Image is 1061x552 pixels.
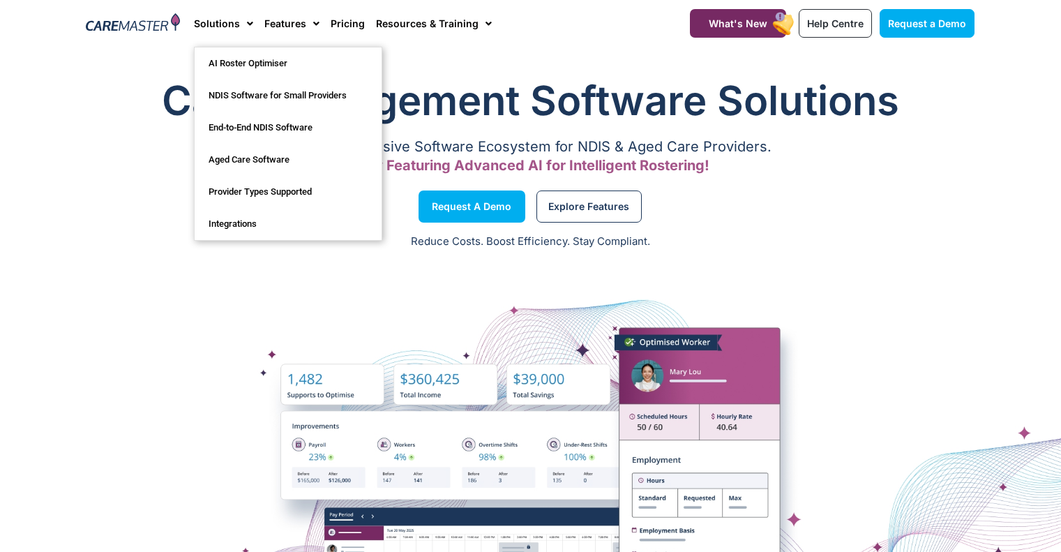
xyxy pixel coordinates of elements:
a: Aged Care Software [195,144,382,176]
span: Now Featuring Advanced AI for Intelligent Rostering! [352,157,709,174]
span: What's New [709,17,767,29]
a: Explore Features [536,191,642,223]
h1: Care Management Software Solutions [86,73,975,128]
a: Integrations [195,208,382,240]
a: Help Centre [799,9,872,38]
ul: Solutions [194,47,382,241]
a: Request a Demo [880,9,975,38]
p: Reduce Costs. Boost Efficiency. Stay Compliant. [8,234,1053,250]
img: CareMaster Logo [86,13,180,34]
a: End-to-End NDIS Software [195,112,382,144]
span: Help Centre [807,17,864,29]
a: AI Roster Optimiser [195,47,382,80]
span: Request a Demo [432,203,511,210]
span: Request a Demo [888,17,966,29]
p: A Comprehensive Software Ecosystem for NDIS & Aged Care Providers. [86,142,975,151]
span: Explore Features [548,203,629,210]
a: What's New [690,9,786,38]
a: Request a Demo [419,191,525,223]
a: NDIS Software for Small Providers [195,80,382,112]
a: Provider Types Supported​ [195,176,382,208]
